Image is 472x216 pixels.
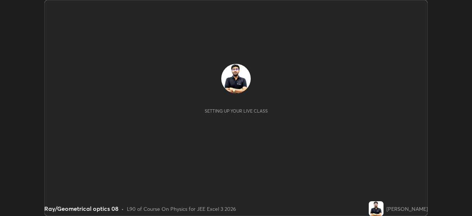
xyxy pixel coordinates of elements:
[44,204,118,213] div: Ray/Geometrical optics 08
[127,205,236,213] div: L90 of Course On Physics for JEE Excel 3 2026
[369,201,383,216] img: 7e03177aace049f28d1984e893c0fa72.jpg
[221,64,251,93] img: 7e03177aace049f28d1984e893c0fa72.jpg
[205,108,268,114] div: Setting up your live class
[121,205,124,213] div: •
[386,205,428,213] div: [PERSON_NAME]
